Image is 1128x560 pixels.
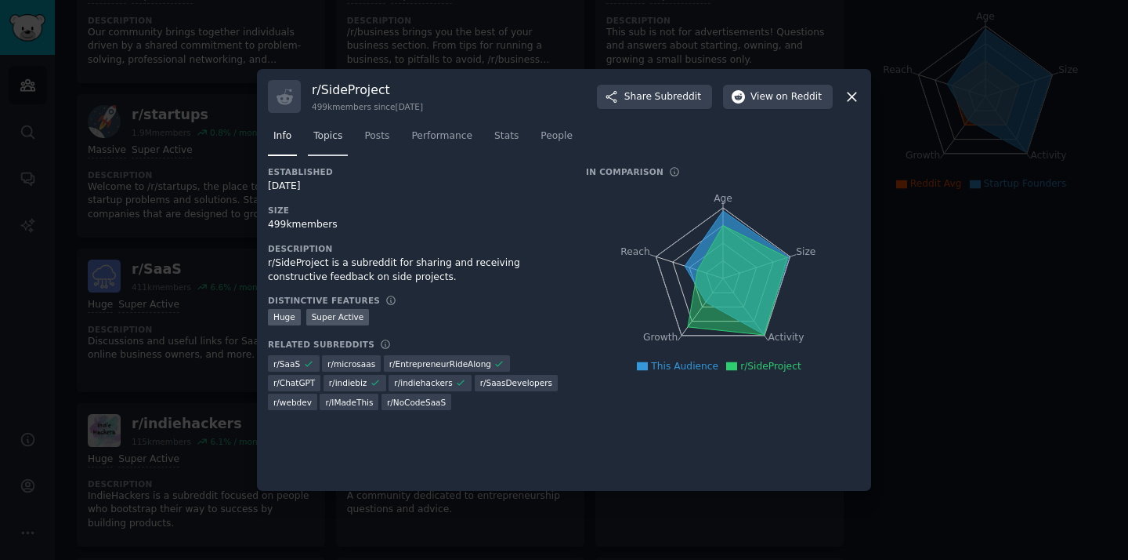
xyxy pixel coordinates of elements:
[306,309,370,325] div: Super Active
[308,124,348,156] a: Topics
[406,124,478,156] a: Performance
[268,295,380,306] h3: Distinctive Features
[768,333,804,344] tspan: Activity
[480,377,552,388] span: r/ SaasDevelopers
[268,124,297,156] a: Info
[540,129,573,144] span: People
[268,243,564,254] h3: Description
[620,246,650,257] tspan: Reach
[312,82,423,98] h3: r/ SideProject
[776,90,822,104] span: on Reddit
[714,193,732,204] tspan: Age
[643,333,678,344] tspan: Growth
[387,397,446,408] span: r/ NoCodeSaaS
[268,180,564,194] div: [DATE]
[586,166,663,177] h3: In Comparison
[327,358,375,369] span: r/ microsaas
[494,129,519,144] span: Stats
[389,358,491,369] span: r/ EntrepreneurRideAlong
[268,218,564,232] div: 499k members
[796,246,815,257] tspan: Size
[268,309,301,325] div: Huge
[624,90,701,104] span: Share
[359,124,395,156] a: Posts
[268,339,374,350] h3: Related Subreddits
[268,256,564,284] div: r/SideProject is a subreddit for sharing and receiving constructive feedback on side projects.
[273,377,315,388] span: r/ ChatGPT
[394,377,452,388] span: r/ indiehackers
[273,397,312,408] span: r/ webdev
[313,129,342,144] span: Topics
[268,166,564,177] h3: Established
[489,124,524,156] a: Stats
[312,101,423,112] div: 499k members since [DATE]
[268,205,564,216] h3: Size
[325,397,373,408] span: r/ IMadeThis
[597,85,712,110] button: ShareSubreddit
[329,377,367,388] span: r/ indiebiz
[651,361,718,372] span: This Audience
[535,124,578,156] a: People
[273,358,300,369] span: r/ SaaS
[750,90,822,104] span: View
[655,90,701,104] span: Subreddit
[411,129,472,144] span: Performance
[740,361,801,372] span: r/SideProject
[364,129,389,144] span: Posts
[723,85,833,110] button: Viewon Reddit
[273,129,291,144] span: Info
